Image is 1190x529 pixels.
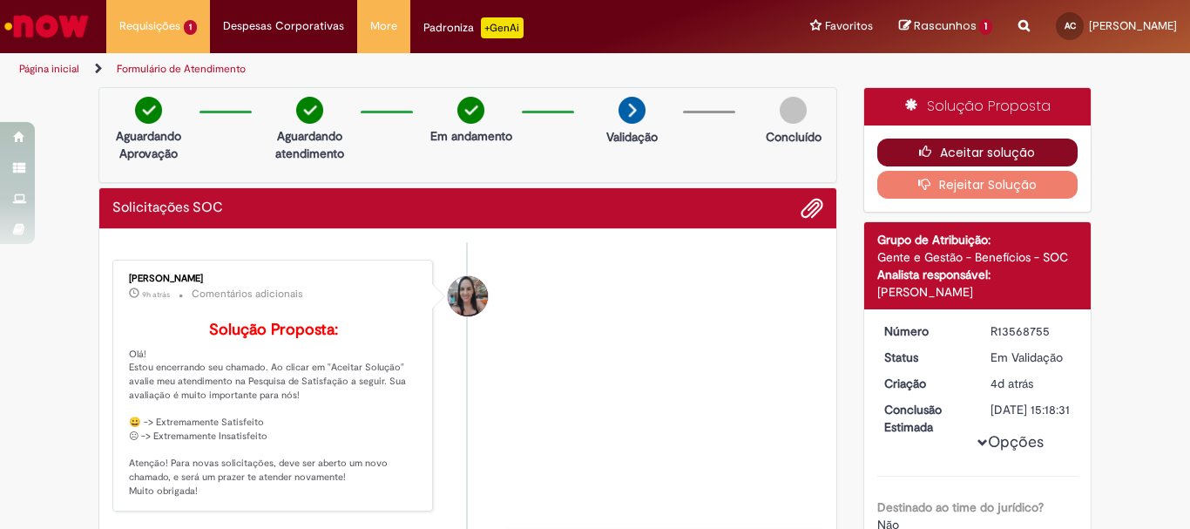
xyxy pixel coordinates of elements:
[142,289,170,300] span: 9h atrás
[606,128,658,146] p: Validação
[871,401,978,436] dt: Conclusão Estimada
[825,17,873,35] span: Favoritos
[1089,18,1177,33] span: [PERSON_NAME]
[991,349,1072,366] div: Em Validação
[991,376,1033,391] time: 25/09/2025 22:19:42
[448,276,488,316] div: Lilian Goncalves Aguiar
[423,17,524,38] div: Padroniza
[991,375,1072,392] div: 25/09/2025 22:19:42
[117,62,246,76] a: Formulário de Atendimento
[457,97,484,124] img: check-circle-green.png
[296,97,323,124] img: check-circle-green.png
[106,127,191,162] p: Aguardando Aprovação
[871,322,978,340] dt: Número
[112,200,223,216] h2: Solicitações SOC Histórico de tíquete
[877,266,1078,283] div: Analista responsável:
[370,17,397,35] span: More
[766,128,822,146] p: Concluído
[877,171,1078,199] button: Rejeitar Solução
[192,287,303,302] small: Comentários adicionais
[877,248,1078,266] div: Gente e Gestão - Benefícios - SOC
[223,17,344,35] span: Despesas Corporativas
[877,283,1078,301] div: [PERSON_NAME]
[979,19,992,35] span: 1
[13,53,781,85] ul: Trilhas de página
[877,499,1044,515] b: Destinado ao time do jurídico?
[1065,20,1076,31] span: AC
[877,231,1078,248] div: Grupo de Atribuição:
[481,17,524,38] p: +GenAi
[267,127,352,162] p: Aguardando atendimento
[129,274,419,284] div: [PERSON_NAME]
[871,375,978,392] dt: Criação
[991,401,1072,418] div: [DATE] 15:18:31
[184,20,197,35] span: 1
[780,97,807,124] img: img-circle-grey.png
[135,97,162,124] img: check-circle-green.png
[142,289,170,300] time: 29/09/2025 08:47:21
[209,320,338,340] b: Solução Proposta:
[19,62,79,76] a: Página inicial
[871,349,978,366] dt: Status
[2,9,91,44] img: ServiceNow
[129,322,419,498] p: Olá! Estou encerrando seu chamado. Ao clicar em "Aceitar Solução" avalie meu atendimento na Pesqu...
[430,127,512,145] p: Em andamento
[877,139,1078,166] button: Aceitar solução
[991,322,1072,340] div: R13568755
[119,17,180,35] span: Requisições
[914,17,977,34] span: Rascunhos
[619,97,646,124] img: arrow-next.png
[899,18,992,35] a: Rascunhos
[801,197,823,220] button: Adicionar anexos
[991,376,1033,391] span: 4d atrás
[864,88,1092,125] div: Solução Proposta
